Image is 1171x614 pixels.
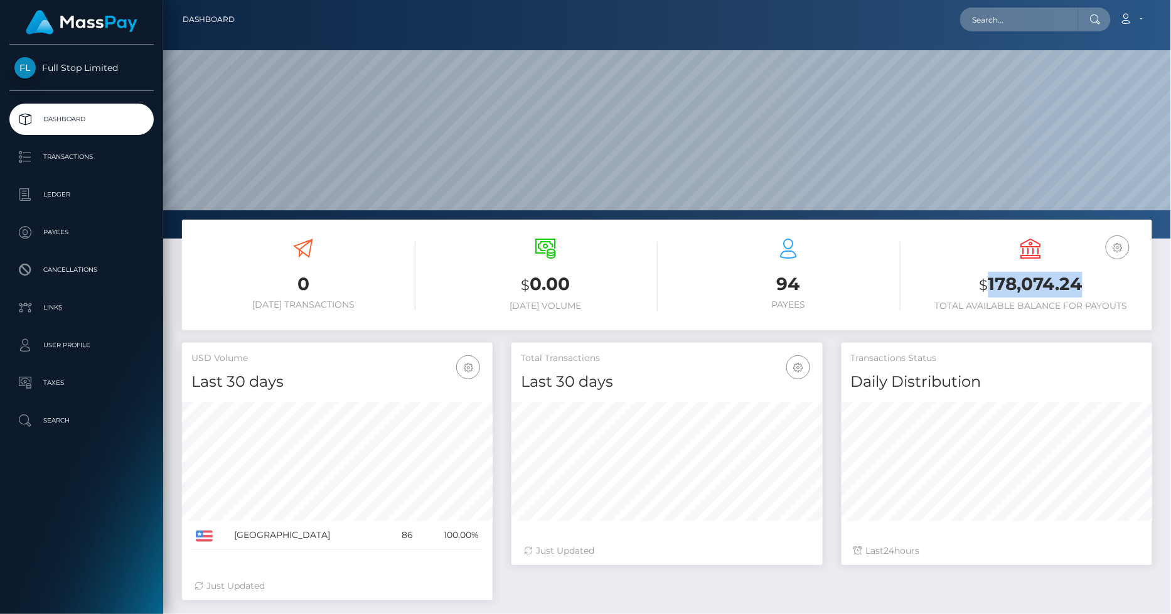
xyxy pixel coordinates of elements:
[14,110,149,129] p: Dashboard
[521,352,813,365] h5: Total Transactions
[387,521,417,550] td: 86
[919,301,1143,311] h6: Total Available Balance for Payouts
[14,298,149,317] p: Links
[9,141,154,173] a: Transactions
[14,336,149,355] p: User Profile
[14,57,36,78] img: Full Stop Limited
[884,545,895,556] span: 24
[676,299,901,310] h6: Payees
[14,148,149,166] p: Transactions
[14,411,149,430] p: Search
[919,272,1143,298] h3: 178,074.24
[14,185,149,204] p: Ledger
[183,6,235,33] a: Dashboard
[191,299,415,310] h6: [DATE] Transactions
[9,179,154,210] a: Ledger
[14,261,149,279] p: Cancellations
[9,405,154,436] a: Search
[9,104,154,135] a: Dashboard
[676,272,901,296] h3: 94
[851,352,1143,365] h5: Transactions Status
[14,374,149,392] p: Taxes
[417,521,483,550] td: 100.00%
[191,352,483,365] h5: USD Volume
[980,276,988,294] small: $
[851,371,1143,393] h4: Daily Distribution
[524,544,810,557] div: Just Updated
[521,276,530,294] small: $
[854,544,1140,557] div: Last hours
[521,371,813,393] h4: Last 30 days
[14,223,149,242] p: Payees
[195,579,480,593] div: Just Updated
[434,272,658,298] h3: 0.00
[9,254,154,286] a: Cancellations
[960,8,1078,31] input: Search...
[9,62,154,73] span: Full Stop Limited
[434,301,658,311] h6: [DATE] Volume
[196,531,213,542] img: US.png
[9,217,154,248] a: Payees
[191,272,415,296] h3: 0
[9,330,154,361] a: User Profile
[9,292,154,323] a: Links
[9,367,154,399] a: Taxes
[26,10,137,35] img: MassPay Logo
[230,521,388,550] td: [GEOGRAPHIC_DATA]
[191,371,483,393] h4: Last 30 days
